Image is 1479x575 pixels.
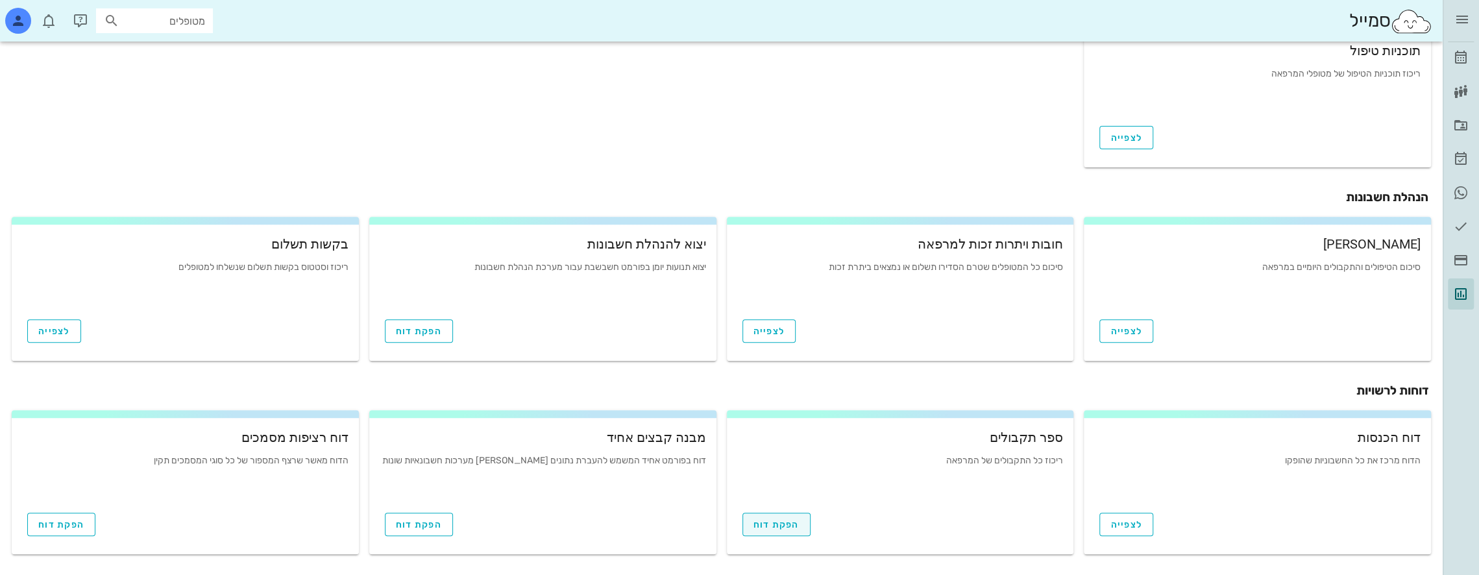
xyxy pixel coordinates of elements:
a: הפקת דוח [742,513,811,536]
div: דוח בפורמט אחיד המשמש להעברת נתונים [PERSON_NAME] מערכות חשבונאיות שונות [380,456,706,495]
button: הפקת דוח [27,513,95,536]
div: יצוא תנועות יומן בפורמט חשבשבת עבור מערכת הנהלת חשבונות [380,262,706,301]
div: חובות ויתרות זכות למרפאה [737,238,1064,251]
a: לצפייה [1099,513,1153,536]
h3: דוחות לרשויות [14,382,1428,400]
div: הדוח מאשר שרצף המספור של כל סוגי המסמכים תקין [22,456,348,495]
div: [PERSON_NAME] [1094,238,1421,251]
button: הפקת דוח [385,319,453,343]
span: לצפייה [1110,519,1142,530]
div: יצוא להנהלת חשבונות [380,238,706,251]
div: דוח רציפות מסמכים [22,431,348,444]
span: הפקת דוח [38,519,84,530]
div: סמייל [1349,7,1432,35]
button: הפקת דוח [385,513,453,536]
span: הפקת דוח [396,519,442,530]
a: לצפייה [1099,126,1153,149]
div: הדוח מרכז את כל החשבוניות שהופקו [1094,456,1421,495]
span: לצפייה [753,326,785,337]
div: תוכניות טיפול [1094,44,1421,57]
div: ספר תקבולים [737,431,1064,444]
span: הפקת דוח [753,519,800,530]
div: מבנה קבצים אחיד [380,431,706,444]
h3: הנהלת חשבונות [14,188,1428,206]
a: לצפייה [27,319,81,343]
div: סיכום הטיפולים והתקבולים היומיים במרפאה [1094,262,1421,301]
div: ריכוז כל התקבולים של המרפאה [737,456,1064,495]
span: לצפייה [38,326,70,337]
span: לצפייה [1110,326,1142,337]
div: ריכוז תוכניות הטיפול של מטופלי המרפאה [1094,69,1421,108]
span: תג [38,10,46,18]
div: סיכום כל המטופלים שטרם הסדירו תשלום או נמצאים ביתרת זכות [737,262,1064,301]
a: לצפייה [742,319,796,343]
div: ריכוז וסטטוס בקשות תשלום שנשלחו למטופלים [22,262,348,301]
a: לצפייה [1099,319,1153,343]
img: SmileCloud logo [1390,8,1432,34]
span: הפקת דוח [396,326,442,337]
span: לצפייה [1110,132,1142,143]
div: דוח הכנסות [1094,431,1421,444]
div: בקשות תשלום [22,238,348,251]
